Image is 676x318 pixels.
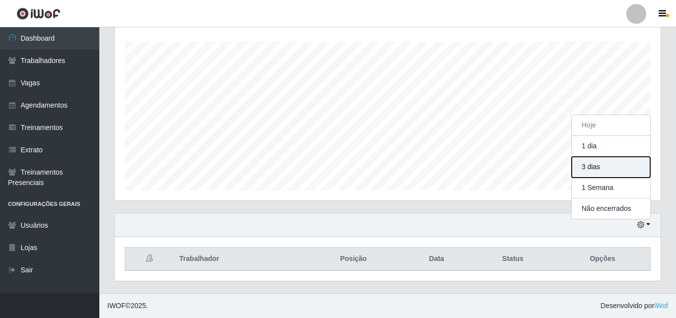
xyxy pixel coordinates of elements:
[107,301,148,311] span: © 2025 .
[471,248,555,271] th: Status
[555,248,650,271] th: Opções
[572,198,650,219] button: Não encerrados
[572,115,650,136] button: Hoje
[572,136,650,157] button: 1 dia
[601,301,668,311] span: Desenvolvido por
[572,157,650,178] button: 3 dias
[16,7,61,20] img: CoreUI Logo
[402,248,471,271] th: Data
[107,302,126,310] span: IWOF
[304,248,402,271] th: Posição
[654,302,668,310] a: iWof
[173,248,304,271] th: Trabalhador
[572,178,650,198] button: 1 Semana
